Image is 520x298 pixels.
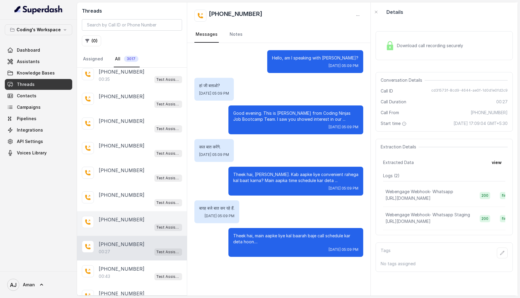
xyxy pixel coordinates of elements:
[205,214,234,218] span: [DATE] 05:09 PM
[17,150,47,156] span: Voices Library
[99,273,110,279] p: 00:43
[99,93,144,100] p: [PHONE_NUMBER]
[5,125,72,135] a: Integrations
[329,186,358,191] span: [DATE] 05:09 PM
[5,90,72,101] a: Contacts
[385,212,470,218] p: Webengage Webhook- Whatsapp Staging
[199,144,229,150] p: कल बात करेंगे.
[199,83,229,89] p: हां जी बताओ?
[156,101,180,107] p: Test Assistant-3
[82,51,104,67] a: Assigned
[156,274,180,280] p: Test Assistant-3
[5,147,72,158] a: Voices Library
[381,77,425,83] span: Conversation Details
[381,110,399,116] span: Call From
[228,26,244,43] a: Notes
[194,26,219,43] a: Messages
[17,26,61,33] p: Coding's Workspace
[156,200,180,206] p: Test Assistant-3
[383,173,505,179] p: Logs ( 2 )
[381,88,393,94] span: Call ID
[99,290,144,297] p: [PHONE_NUMBER]
[17,59,40,65] span: Assistants
[381,248,391,258] p: Tags
[82,19,182,31] input: Search by Call ID or Phone Number
[431,88,508,94] span: cd31573f-8cd9-4644-ae0f-1d0d1e0fd2c9
[272,55,358,61] p: Hello, am I speaking with [PERSON_NAME]?
[156,175,180,181] p: Test Assistant-3
[156,126,180,132] p: Test Assistant-3
[471,110,508,116] span: [PHONE_NUMBER]
[156,249,180,255] p: Test Assistant-3
[329,63,358,68] span: [DATE] 05:09 PM
[5,45,72,56] a: Dashboard
[5,113,72,124] a: Pipelines
[329,247,358,252] span: [DATE] 05:09 PM
[23,282,35,288] span: Aman
[500,192,518,199] span: finished
[5,276,72,293] a: Aman
[5,102,72,113] a: Campaigns
[383,160,414,166] span: Extracted Data
[385,196,431,201] span: [URL][DOMAIN_NAME]
[233,233,358,245] p: Theek hai, main aapke liye kal baarah baje call schedule kar deta hoon....
[99,191,144,199] p: [PHONE_NUMBER]
[480,215,490,222] span: 200
[156,77,180,83] p: Test Assistant-3
[329,125,358,129] span: [DATE] 05:09 PM
[99,265,144,272] p: [PHONE_NUMBER]
[5,68,72,78] a: Knowledge Bases
[5,24,72,35] button: Coding's Workspace
[385,189,453,195] p: Webengage Webhook- Whatsapp
[381,261,508,267] p: No tags assigned
[500,215,518,222] span: finished
[10,282,17,288] text: AJ
[381,120,408,126] span: Start time
[99,241,144,248] p: [PHONE_NUMBER]
[17,70,55,76] span: Knowledge Bases
[480,192,490,199] span: 200
[82,7,182,14] h2: Threads
[17,127,43,133] span: Integrations
[385,41,395,50] img: Lock Icon
[17,104,41,110] span: Campaigns
[17,93,36,99] span: Contacts
[199,152,229,157] span: [DATE] 05:09 PM
[496,99,508,105] span: 00:27
[488,157,505,168] button: view
[99,68,144,75] p: [PHONE_NUMBER]
[17,116,36,122] span: Pipelines
[233,172,358,184] p: Theek hai, [PERSON_NAME]. Kab aapke liye convenient rahega kal baat karna? Main aapka time schedu...
[5,56,72,67] a: Assistants
[124,56,138,62] span: 3017
[381,144,419,150] span: Extraction Details
[99,142,144,149] p: [PHONE_NUMBER]
[99,167,144,174] p: [PHONE_NUMBER]
[386,8,403,16] p: Details
[381,99,406,105] span: Call Duration
[453,120,508,126] span: [DATE] 17:09:04 GMT+5:30
[99,249,110,255] p: 00:27
[99,117,144,125] p: [PHONE_NUMBER]
[82,51,182,67] nav: Tabs
[199,91,229,96] span: [DATE] 05:09 PM
[17,138,43,144] span: API Settings
[5,79,72,90] a: Threads
[99,216,144,223] p: [PHONE_NUMBER]
[233,110,358,122] p: Good evening. This is [PERSON_NAME] from Coding Ninjas Job Bootcamp Team. I saw you showed intere...
[14,5,63,14] img: light.svg
[99,76,110,82] p: 00:35
[194,26,363,43] nav: Tabs
[209,10,262,22] h2: [PHONE_NUMBER]
[385,219,431,224] span: [URL][DOMAIN_NAME]
[397,43,466,49] span: Download call recording securely
[82,35,101,46] button: (0)
[156,151,180,157] p: Test Assistant-3
[114,51,140,67] a: All3017
[5,136,72,147] a: API Settings
[156,224,180,230] p: Test Assistant-3
[17,81,35,87] span: Threads
[199,205,234,211] p: बारह बजे बात कर रहे हैं.
[17,47,40,53] span: Dashboard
